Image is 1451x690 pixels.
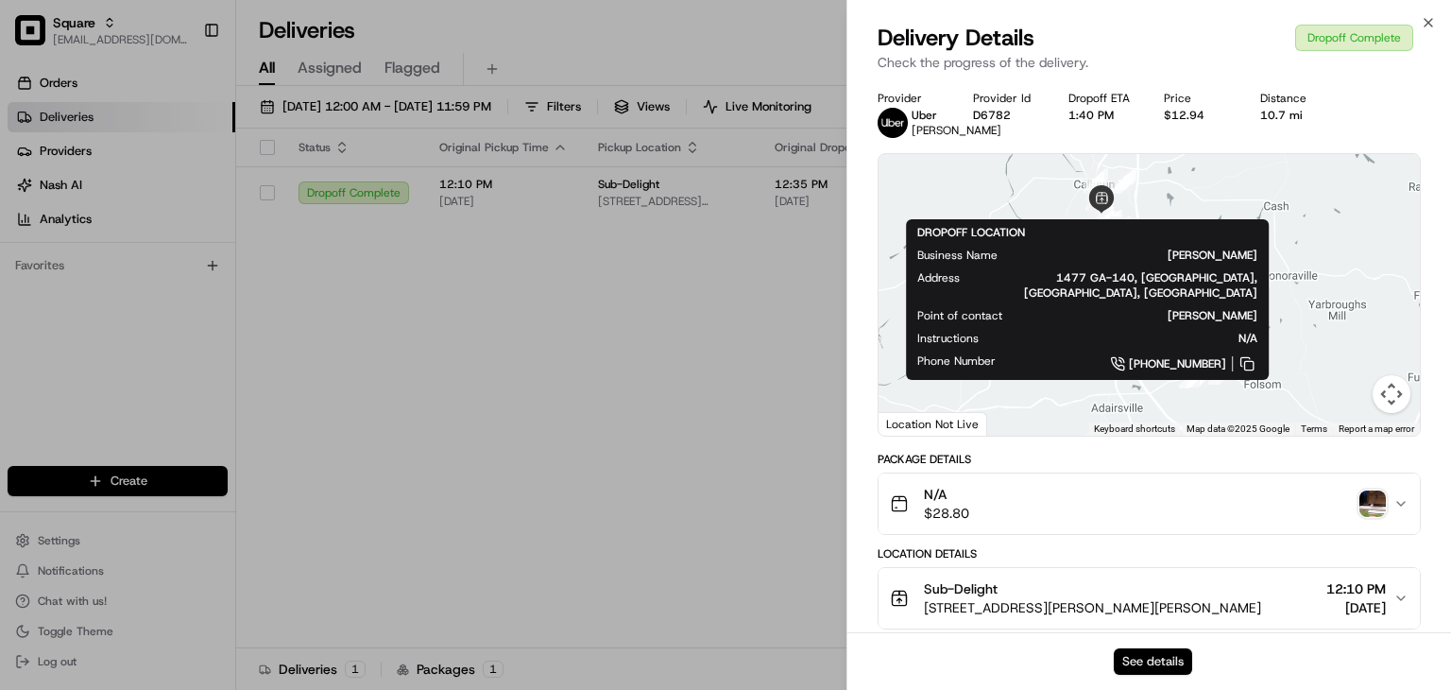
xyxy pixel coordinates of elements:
[924,485,969,504] span: N/A
[1326,598,1386,617] span: [DATE]
[19,76,344,106] p: Welcome 👋
[1094,423,1175,436] button: Keyboard shortcuts
[973,108,1011,123] button: D6782
[133,319,229,335] a: Powered byPylon
[38,274,145,293] span: Knowledge Base
[1090,204,1111,225] div: 15
[878,53,1421,72] p: Check the progress of the delivery.
[879,568,1420,629] button: Sub-Delight[STREET_ADDRESS][PERSON_NAME][PERSON_NAME]12:10 PM[DATE]
[924,579,998,598] span: Sub-Delight
[1101,210,1122,231] div: 8
[188,320,229,335] span: Pylon
[879,412,987,436] div: Location Not Live
[917,354,996,369] span: Phone Number
[1339,423,1414,434] a: Report a map error
[917,225,1025,240] span: DROPOFF LOCATION
[1009,331,1257,346] span: N/A
[878,108,908,138] img: uber-new-logo.jpeg
[1260,108,1325,123] div: 10.7 mi
[878,23,1034,53] span: Delivery Details
[1087,168,1108,189] div: 4
[179,274,303,293] span: API Documentation
[1033,308,1257,323] span: [PERSON_NAME]
[11,267,152,301] a: 📗Knowledge Base
[1068,91,1134,106] div: Dropoff ETA
[1250,276,1271,297] div: 35
[1359,491,1386,517] img: photo_proof_of_delivery image
[19,19,57,57] img: Nash
[160,276,175,291] div: 💻
[321,186,344,209] button: Start new chat
[879,474,1420,534] button: N/A$28.80photo_proof_of_delivery image
[1084,172,1104,193] div: 5
[1129,356,1226,371] span: [PHONE_NUMBER]
[973,91,1038,106] div: Provider Id
[883,411,946,436] img: Google
[49,122,312,142] input: Clear
[1110,173,1131,194] div: 3
[917,270,960,285] span: Address
[917,308,1002,323] span: Point of contact
[1092,204,1113,225] div: 18
[1091,204,1112,225] div: 17
[878,452,1421,467] div: Package Details
[64,199,239,215] div: We're available if you need us!
[912,123,1001,138] span: [PERSON_NAME]
[883,411,946,436] a: Open this area in Google Maps (opens a new window)
[1085,190,1106,211] div: 6
[878,91,943,106] div: Provider
[1164,108,1229,123] div: $12.94
[1116,169,1136,190] div: 2
[990,270,1257,301] span: 1477 GA-140, [GEOGRAPHIC_DATA], [GEOGRAPHIC_DATA], [GEOGRAPHIC_DATA]
[19,276,34,291] div: 📗
[1099,212,1119,233] div: 9
[1068,108,1134,123] div: 1:40 PM
[912,108,937,123] span: Uber
[1026,354,1257,374] a: [PHONE_NUMBER]
[1115,169,1135,190] div: 1
[1186,423,1289,434] span: Map data ©2025 Google
[152,267,311,301] a: 💻API Documentation
[917,331,979,346] span: Instructions
[924,504,969,523] span: $28.80
[1260,91,1325,106] div: Distance
[1087,205,1108,226] div: 13
[924,598,1261,617] span: [STREET_ADDRESS][PERSON_NAME][PERSON_NAME]
[1110,216,1131,237] div: 20
[1114,648,1192,675] button: See details
[917,248,998,263] span: Business Name
[1301,423,1327,434] a: Terms (opens in new tab)
[64,181,310,199] div: Start new chat
[1164,91,1229,106] div: Price
[878,546,1421,561] div: Location Details
[1326,579,1386,598] span: 12:10 PM
[19,181,53,215] img: 1736555255976-a54dd68f-1ca7-489b-9aae-adbdc363a1c4
[1028,248,1257,263] span: [PERSON_NAME]
[1373,375,1410,413] button: Map camera controls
